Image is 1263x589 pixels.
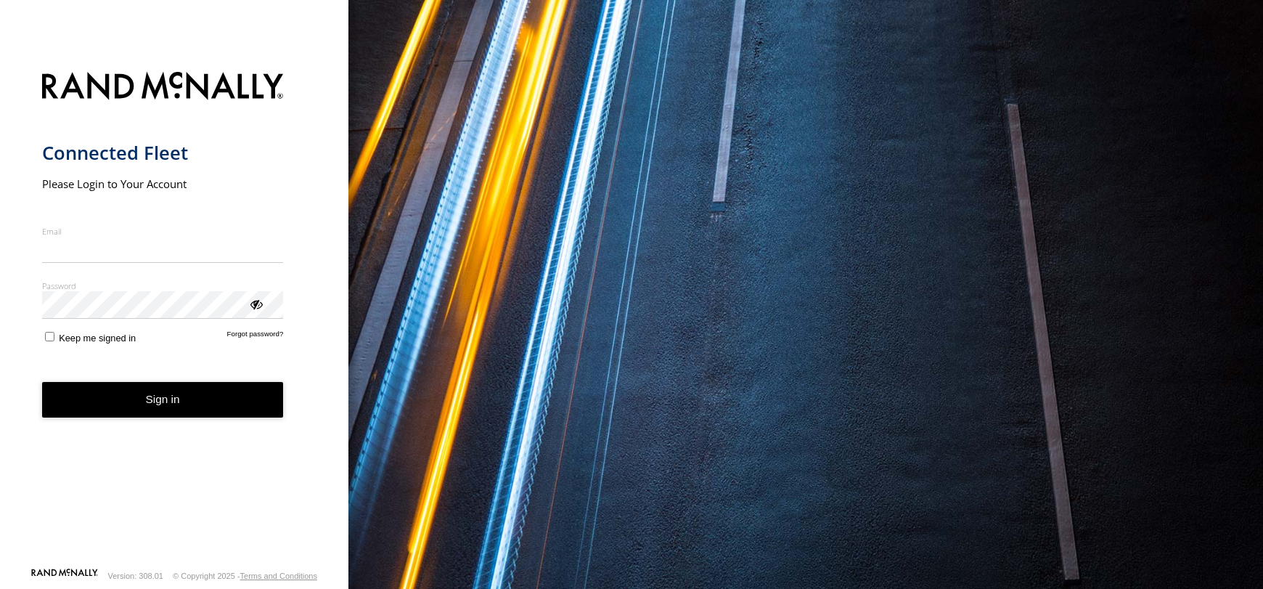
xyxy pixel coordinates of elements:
img: Rand McNally [42,69,284,106]
div: Version: 308.01 [108,572,163,580]
a: Visit our Website [31,569,98,583]
a: Terms and Conditions [240,572,317,580]
h2: Please Login to Your Account [42,176,284,191]
div: © Copyright 2025 - [173,572,317,580]
label: Email [42,226,284,237]
label: Password [42,280,284,291]
div: ViewPassword [248,296,263,311]
h1: Connected Fleet [42,141,284,165]
input: Keep me signed in [45,332,54,341]
span: Keep me signed in [59,333,136,344]
form: main [42,63,307,567]
button: Sign in [42,382,284,418]
a: Forgot password? [227,330,284,344]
